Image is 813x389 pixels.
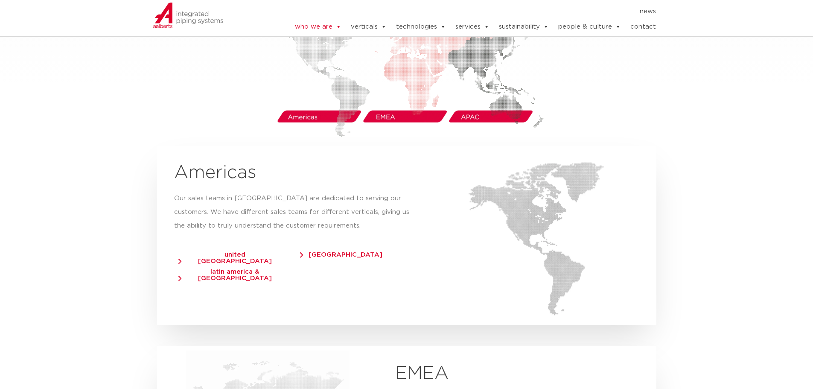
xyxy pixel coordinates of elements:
[300,247,395,258] a: [GEOGRAPHIC_DATA]
[178,247,296,264] a: united [GEOGRAPHIC_DATA]
[300,252,382,258] span: [GEOGRAPHIC_DATA]
[396,18,446,35] a: technologies
[174,192,418,233] p: Our sales teams in [GEOGRAPHIC_DATA] are dedicated to serving our customers. We have different sa...
[558,18,621,35] a: people & culture
[174,163,418,183] h2: Americas
[455,18,490,35] a: services
[499,18,549,35] a: sustainability
[269,5,656,18] nav: Menu
[640,5,656,18] a: news
[630,18,656,35] a: contact
[351,18,387,35] a: verticals
[178,264,296,281] a: latin america & [GEOGRAPHIC_DATA]
[178,269,283,281] span: latin america & [GEOGRAPHIC_DATA]
[295,18,341,35] a: who we are
[395,363,639,384] h2: EMEA
[178,252,283,264] span: united [GEOGRAPHIC_DATA]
